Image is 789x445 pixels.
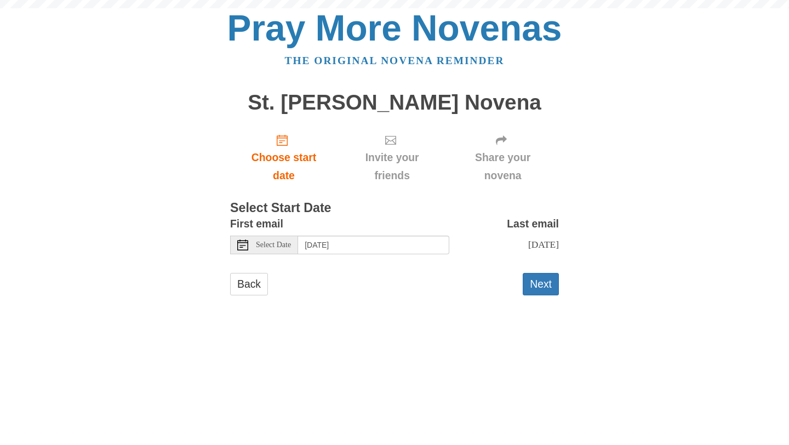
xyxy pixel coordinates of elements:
button: Next [523,273,559,295]
a: The original novena reminder [285,55,505,66]
span: Share your novena [458,149,548,185]
a: Choose start date [230,125,338,190]
div: Click "Next" to confirm your start date first. [447,125,559,190]
a: Back [230,273,268,295]
a: Pray More Novenas [227,8,562,48]
span: Select Date [256,241,291,249]
span: [DATE] [528,239,559,250]
span: Choose start date [241,149,327,185]
label: Last email [507,215,559,233]
div: Click "Next" to confirm your start date first. [338,125,447,190]
label: First email [230,215,283,233]
span: Invite your friends [348,149,436,185]
h1: St. [PERSON_NAME] Novena [230,91,559,115]
h3: Select Start Date [230,201,559,215]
